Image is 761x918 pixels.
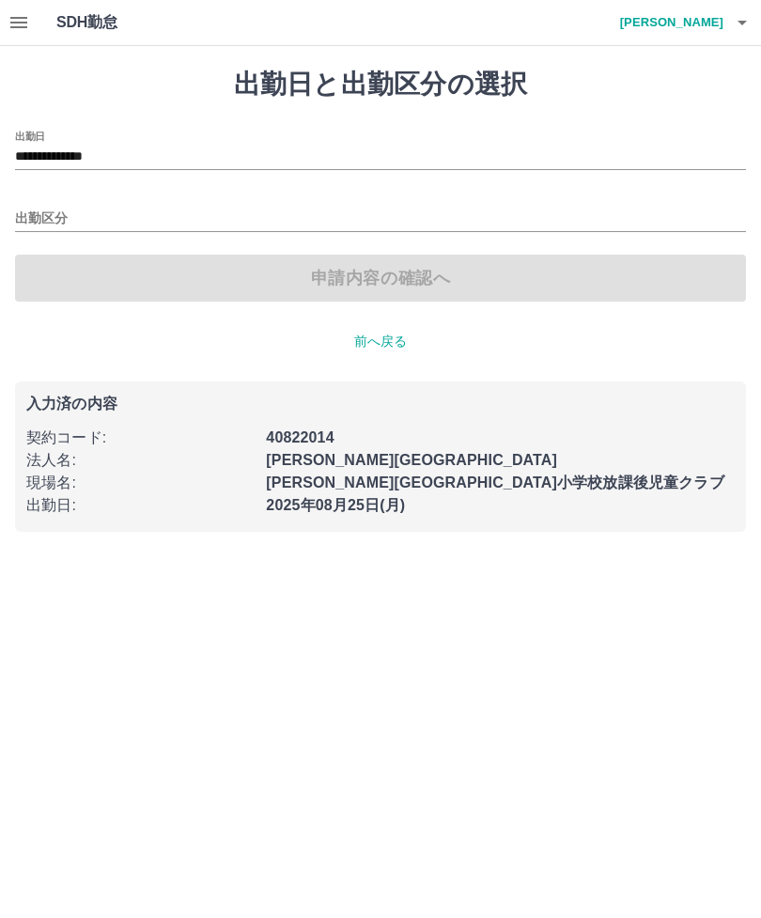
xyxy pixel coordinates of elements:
[26,472,255,494] p: 現場名 :
[266,452,557,468] b: [PERSON_NAME][GEOGRAPHIC_DATA]
[266,497,405,513] b: 2025年08月25日(月)
[26,449,255,472] p: 法人名 :
[26,397,735,412] p: 入力済の内容
[266,429,334,445] b: 40822014
[15,69,746,101] h1: 出勤日と出勤区分の選択
[26,494,255,517] p: 出勤日 :
[15,129,45,143] label: 出勤日
[26,427,255,449] p: 契約コード :
[15,332,746,351] p: 前へ戻る
[266,475,723,490] b: [PERSON_NAME][GEOGRAPHIC_DATA]小学校放課後児童クラブ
